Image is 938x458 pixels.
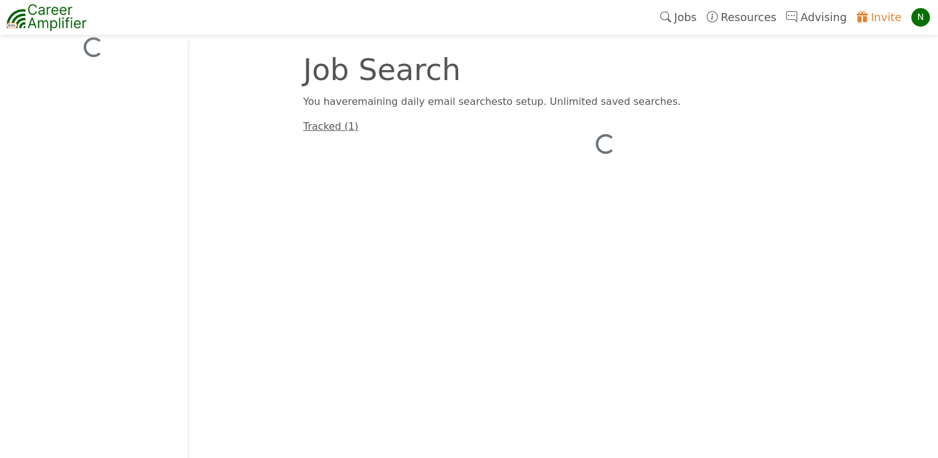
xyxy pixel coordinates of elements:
a: Advising [781,3,851,32]
img: career-amplifier-logo.png [6,2,87,33]
div: You have remaining daily email search es to setup. Unlimited saved searches. [296,94,916,109]
div: N [911,8,930,27]
a: Tracked (1) [303,120,358,132]
div: Job Search [296,55,761,84]
a: Resources [702,3,782,32]
a: Invite [852,3,906,32]
a: Jobs [655,3,702,32]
